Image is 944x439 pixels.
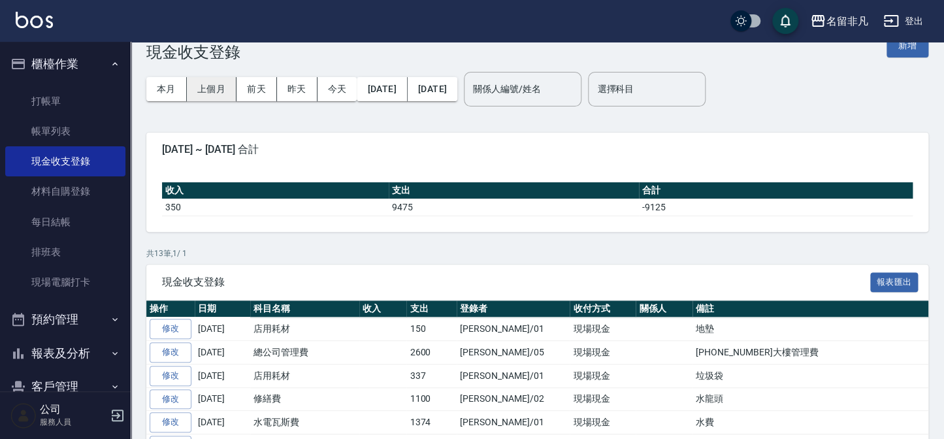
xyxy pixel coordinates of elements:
td: 1100 [406,387,457,411]
td: 現場現金 [570,387,636,411]
button: [DATE] [357,77,407,101]
th: 支出 [406,301,457,317]
button: 登出 [878,9,928,33]
button: 上個月 [187,77,236,101]
th: 日期 [195,301,250,317]
button: 昨天 [277,77,317,101]
h3: 現金收支登錄 [146,43,265,61]
a: 修改 [150,366,191,386]
a: 現金收支登錄 [5,146,125,176]
td: [DATE] [195,387,250,411]
td: [PERSON_NAME]/05 [457,341,570,365]
th: 操作 [146,301,195,317]
td: 總公司管理費 [250,341,359,365]
th: 支出 [389,182,639,199]
td: 150 [406,317,457,341]
td: 現場現金 [570,341,636,365]
button: 本月 [146,77,187,101]
td: [DATE] [195,317,250,341]
img: Logo [16,12,53,28]
button: 預約管理 [5,302,125,336]
button: 報表匯出 [870,272,919,293]
button: 新增 [887,33,928,57]
a: 修改 [150,319,191,339]
a: 打帳單 [5,86,125,116]
a: 修改 [150,412,191,432]
a: 修改 [150,342,191,363]
a: 新增 [887,39,928,51]
td: 現場現金 [570,411,636,434]
th: 收付方式 [570,301,636,317]
a: 排班表 [5,237,125,267]
td: 修繕費 [250,387,359,411]
img: Person [10,402,37,429]
td: [PERSON_NAME]/01 [457,411,570,434]
button: [DATE] [408,77,457,101]
td: 現場現金 [570,317,636,341]
a: 修改 [150,389,191,410]
p: 共 13 筆, 1 / 1 [146,248,928,259]
td: 現場現金 [570,364,636,387]
td: [PERSON_NAME]/01 [457,364,570,387]
td: [PERSON_NAME]/02 [457,387,570,411]
td: 337 [406,364,457,387]
th: 合計 [639,182,913,199]
th: 收入 [359,301,407,317]
a: 材料自購登錄 [5,176,125,206]
button: 櫃檯作業 [5,47,125,81]
th: 收入 [162,182,389,199]
a: 現場電腦打卡 [5,267,125,297]
button: 報表及分析 [5,336,125,370]
td: [PERSON_NAME]/01 [457,317,570,341]
h5: 公司 [40,403,106,416]
td: 店用耗材 [250,364,359,387]
td: 1374 [406,411,457,434]
button: 今天 [317,77,357,101]
td: 水電瓦斯費 [250,411,359,434]
td: 店用耗材 [250,317,359,341]
button: 客戶管理 [5,370,125,404]
span: 現金收支登錄 [162,276,870,289]
td: 9475 [389,199,639,216]
th: 關係人 [636,301,692,317]
td: -9125 [639,199,913,216]
a: 每日結帳 [5,207,125,237]
th: 登錄者 [457,301,570,317]
button: 前天 [236,77,277,101]
td: [DATE] [195,364,250,387]
a: 報表匯出 [870,275,919,287]
button: 名留非凡 [805,8,873,35]
a: 帳單列表 [5,116,125,146]
td: [DATE] [195,341,250,365]
button: save [772,8,798,34]
p: 服務人員 [40,416,106,428]
span: [DATE] ~ [DATE] 合計 [162,143,913,156]
td: [DATE] [195,411,250,434]
td: 350 [162,199,389,216]
td: 2600 [406,341,457,365]
div: 名留非凡 [826,13,868,29]
th: 科目名稱 [250,301,359,317]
